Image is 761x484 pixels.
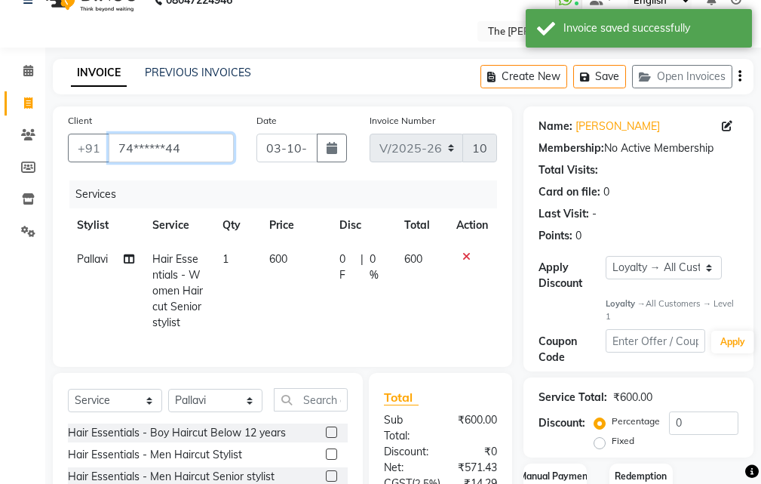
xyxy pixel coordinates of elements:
[519,470,591,483] label: Manual Payment
[440,412,508,444] div: ₹600.00
[539,334,605,365] div: Coupon Code
[404,252,422,266] span: 600
[612,434,634,448] label: Fixed
[563,20,741,36] div: Invoice saved successfully
[68,134,110,162] button: +91
[68,447,242,463] div: Hair Essentials - Men Haircut Stylist
[269,252,287,266] span: 600
[573,65,626,88] button: Save
[109,134,234,162] input: Search by Name/Mobile/Email/Code
[539,184,600,200] div: Card on file:
[539,119,572,134] div: Name:
[395,208,447,242] th: Total
[143,208,213,242] th: Service
[539,415,585,431] div: Discount:
[711,331,754,353] button: Apply
[440,460,508,476] div: ₹571.43
[606,297,738,323] div: All Customers → Level 1
[539,260,605,291] div: Apply Discount
[256,114,277,128] label: Date
[68,208,143,242] th: Stylist
[539,390,607,405] div: Service Total:
[68,425,286,441] div: Hair Essentials - Boy Haircut Below 12 years
[603,184,609,200] div: 0
[539,140,604,156] div: Membership:
[274,388,348,412] input: Search or Scan
[370,114,435,128] label: Invoice Number
[384,390,419,405] span: Total
[213,208,259,242] th: Qty
[339,251,354,283] span: 0 F
[575,228,581,244] div: 0
[612,415,660,428] label: Percentage
[260,208,331,242] th: Price
[152,252,203,329] span: Hair Essentials - Women Haircut Senior stylist
[613,390,652,405] div: ₹600.00
[330,208,395,242] th: Disc
[71,60,127,87] a: INVOICE
[606,298,646,309] strong: Loyalty →
[592,206,597,222] div: -
[539,162,598,178] div: Total Visits:
[373,460,440,476] div: Net:
[606,329,705,353] input: Enter Offer / Coupon Code
[440,444,508,460] div: ₹0
[539,228,572,244] div: Points:
[447,208,497,242] th: Action
[68,114,92,128] label: Client
[145,66,251,79] a: PREVIOUS INVOICES
[373,444,440,460] div: Discount:
[361,251,364,283] span: |
[615,470,667,483] label: Redemption
[222,252,229,266] span: 1
[370,251,387,283] span: 0 %
[69,180,508,208] div: Services
[77,252,108,266] span: Pallavi
[575,119,660,134] a: [PERSON_NAME]
[480,65,567,88] button: Create New
[632,65,732,88] button: Open Invoices
[539,140,738,156] div: No Active Membership
[539,206,589,222] div: Last Visit:
[373,412,440,444] div: Sub Total:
